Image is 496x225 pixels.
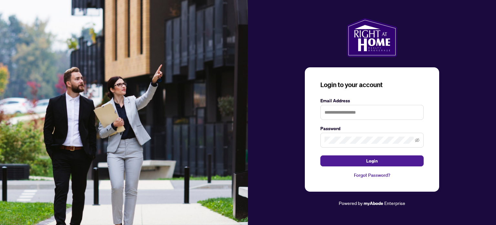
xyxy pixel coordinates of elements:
span: Login [366,156,378,166]
label: Email Address [320,97,424,104]
label: Password [320,125,424,132]
span: Enterprise [384,200,405,206]
span: eye-invisible [415,138,419,142]
a: Forgot Password? [320,172,424,179]
button: Login [320,155,424,166]
h3: Login to your account [320,80,424,89]
a: myAbode [364,200,383,207]
span: Powered by [339,200,363,206]
img: ma-logo [347,18,397,57]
